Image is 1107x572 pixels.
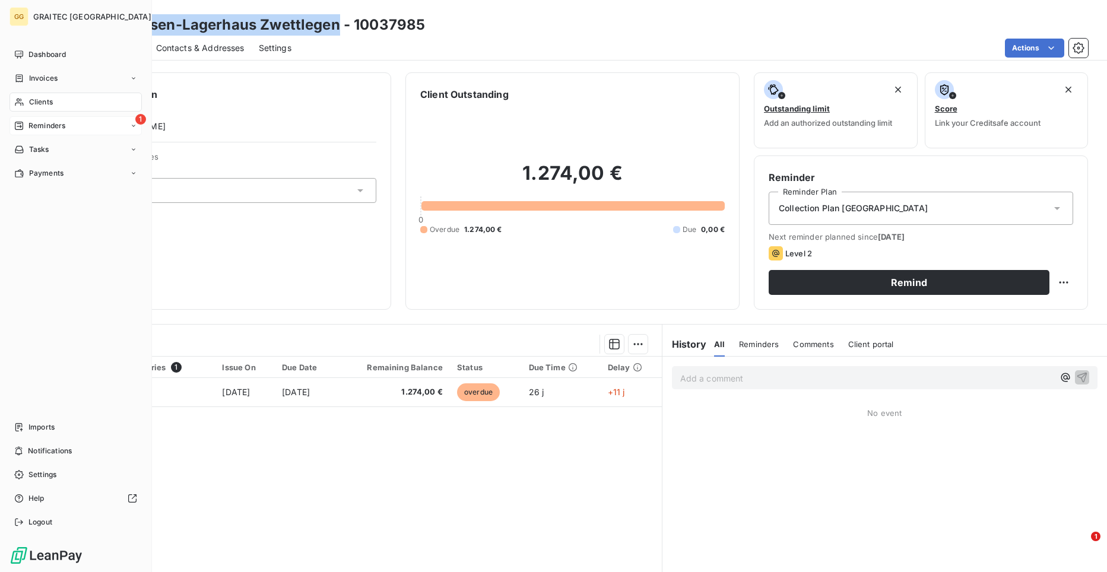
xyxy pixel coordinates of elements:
span: Settings [28,469,56,480]
div: Status [457,363,515,372]
h2: 1.274,00 € [420,161,725,197]
span: Client Properties [96,152,376,169]
a: 1Reminders [9,116,142,135]
span: All [714,339,725,349]
span: Outstanding limit [764,104,830,113]
span: Imports [28,422,55,433]
button: Outstanding limitAdd an authorized outstanding limit [754,72,918,148]
span: Reminders [28,120,65,131]
span: 0,00 € [701,224,725,235]
button: ScoreLink your Creditsafe account [925,72,1089,148]
span: Level 2 [785,249,812,258]
span: overdue [457,383,500,401]
span: Comments [793,339,833,349]
span: Tasks [29,144,49,155]
a: Help [9,489,142,508]
span: 1 [171,362,182,373]
button: Remind [769,270,1049,295]
span: Settings [259,42,291,54]
span: 1 [1091,532,1100,541]
h6: Client information [72,87,376,101]
a: Dashboard [9,45,142,64]
span: 0 [418,215,423,224]
span: GRAITEC [GEOGRAPHIC_DATA] [33,12,151,21]
span: Payments [29,168,64,179]
span: Clients [29,97,53,107]
h6: Client Outstanding [420,87,509,101]
div: Due Time [529,363,594,372]
h6: Reminder [769,170,1073,185]
div: Remaining Balance [344,363,443,372]
span: Add an authorized outstanding limit [764,118,892,128]
button: Actions [1005,39,1064,58]
span: 1.274,00 € [344,386,443,398]
h3: Raiffeisen-Lagerhaus Zwettlegen - 10037985 [104,14,425,36]
span: Client portal [848,339,894,349]
span: Reminders [739,339,779,349]
iframe: Intercom live chat [1067,532,1095,560]
span: Logout [28,517,52,527]
span: +11 j [608,387,625,397]
a: Settings [9,465,142,484]
h6: History [662,337,707,351]
span: Overdue [430,224,459,235]
div: Issue On [222,363,268,372]
span: Collection Plan [GEOGRAPHIC_DATA] [779,202,928,214]
span: No event [867,408,902,418]
span: Score [935,104,957,113]
span: [DATE] [878,232,905,241]
img: Logo LeanPay [9,546,83,565]
span: 1.274,00 € [464,224,502,235]
span: Due [683,224,696,235]
span: 26 j [529,387,544,397]
span: [DATE] [222,387,250,397]
span: Dashboard [28,49,66,60]
span: Help [28,493,45,504]
a: Tasks [9,140,142,159]
span: Link your Creditsafe account [935,118,1041,128]
div: Delay [608,363,655,372]
a: Payments [9,164,142,183]
div: Due Date [282,363,329,372]
span: Contacts & Addresses [156,42,245,54]
a: Clients [9,93,142,112]
span: Notifications [28,446,72,456]
div: GG [9,7,28,26]
span: [DATE] [282,387,310,397]
span: Invoices [29,73,58,84]
a: Invoices [9,69,142,88]
span: Next reminder planned since [769,232,1073,241]
a: Imports [9,418,142,437]
span: 1 [135,114,146,125]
